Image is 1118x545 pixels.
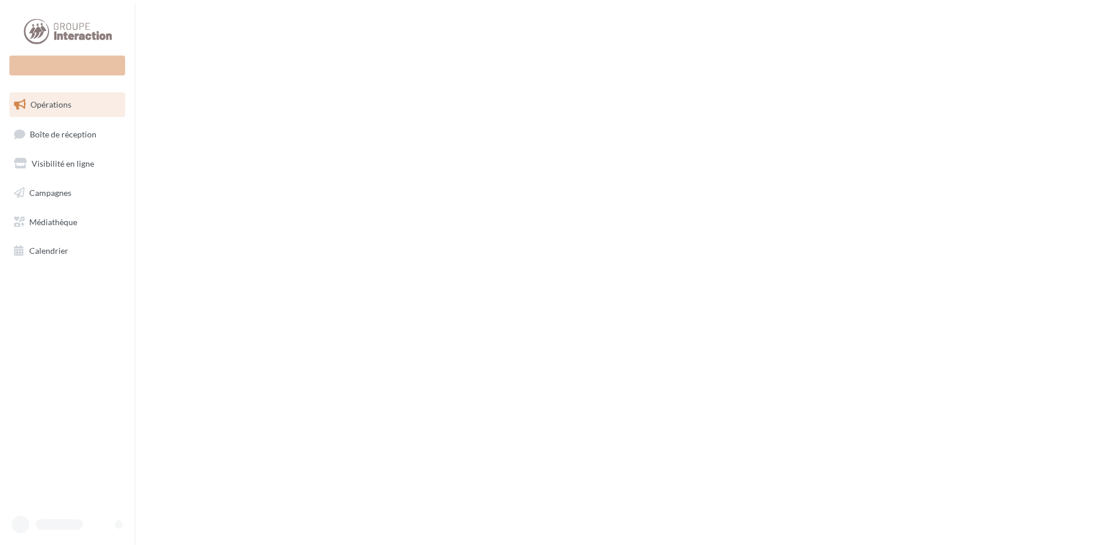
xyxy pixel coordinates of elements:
[29,246,68,256] span: Calendrier
[7,181,127,205] a: Campagnes
[7,239,127,263] a: Calendrier
[30,129,96,139] span: Boîte de réception
[7,92,127,117] a: Opérations
[30,99,71,109] span: Opérations
[9,56,125,75] div: Nouvelle campagne
[29,188,71,198] span: Campagnes
[29,216,77,226] span: Médiathèque
[7,210,127,234] a: Médiathèque
[7,122,127,147] a: Boîte de réception
[32,158,94,168] span: Visibilité en ligne
[7,151,127,176] a: Visibilité en ligne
